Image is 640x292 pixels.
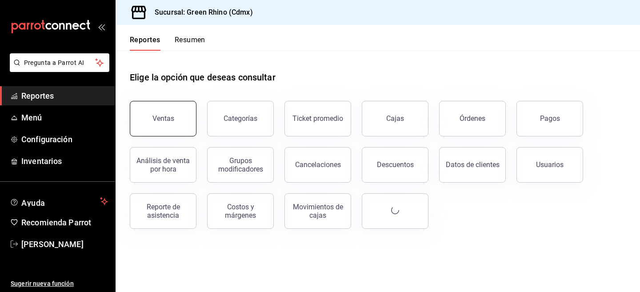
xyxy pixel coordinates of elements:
div: navigation tabs [130,36,205,51]
span: Recomienda Parrot [21,216,108,228]
button: Reporte de asistencia [130,193,196,229]
button: Descuentos [362,147,428,183]
button: Órdenes [439,101,506,136]
div: Descuentos [377,160,414,169]
span: Inventarios [21,155,108,167]
button: Grupos modificadores [207,147,274,183]
div: Grupos modificadores [213,156,268,173]
div: Categorías [224,114,257,123]
div: Cajas [386,113,404,124]
span: Ayuda [21,196,96,207]
span: [PERSON_NAME] [21,238,108,250]
div: Ventas [152,114,174,123]
div: Órdenes [460,114,485,123]
span: Menú [21,112,108,124]
button: Resumen [175,36,205,51]
div: Movimientos de cajas [290,203,345,220]
button: Pregunta a Parrot AI [10,53,109,72]
span: Pregunta a Parrot AI [24,58,96,68]
div: Pagos [540,114,560,123]
div: Costos y márgenes [213,203,268,220]
button: Reportes [130,36,160,51]
div: Análisis de venta por hora [136,156,191,173]
button: Datos de clientes [439,147,506,183]
div: Reporte de asistencia [136,203,191,220]
button: Costos y márgenes [207,193,274,229]
span: Sugerir nueva función [11,279,108,288]
h1: Elige la opción que deseas consultar [130,71,276,84]
span: Configuración [21,133,108,145]
button: Cancelaciones [284,147,351,183]
button: open_drawer_menu [98,23,105,30]
a: Pregunta a Parrot AI [6,64,109,74]
div: Datos de clientes [446,160,500,169]
span: Reportes [21,90,108,102]
div: Cancelaciones [295,160,341,169]
div: Usuarios [536,160,564,169]
h3: Sucursal: Green Rhino (Cdmx) [148,7,253,18]
a: Cajas [362,101,428,136]
button: Categorías [207,101,274,136]
button: Usuarios [516,147,583,183]
button: Ticket promedio [284,101,351,136]
button: Ventas [130,101,196,136]
button: Pagos [516,101,583,136]
button: Movimientos de cajas [284,193,351,229]
div: Ticket promedio [292,114,343,123]
button: Análisis de venta por hora [130,147,196,183]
